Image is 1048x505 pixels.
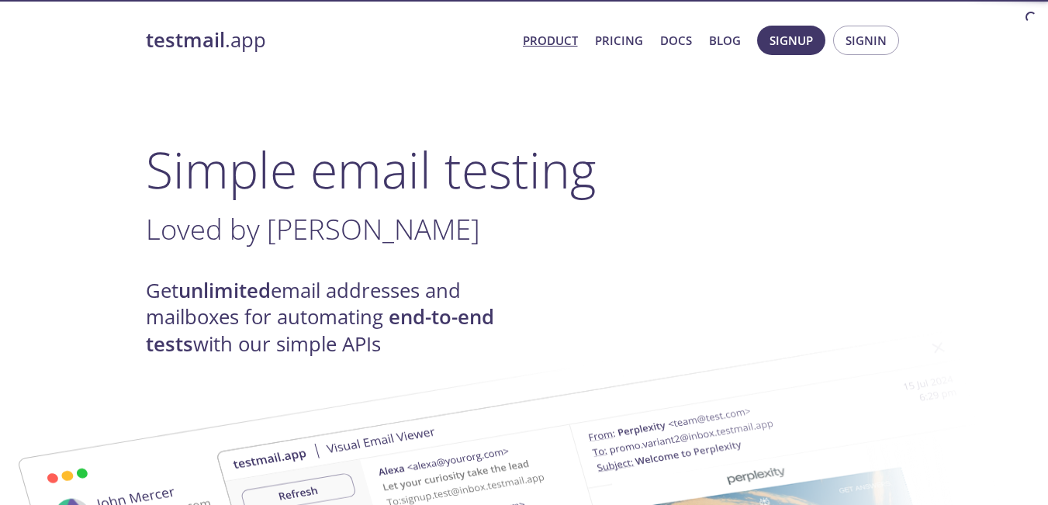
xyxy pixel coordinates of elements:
[178,277,271,304] strong: unlimited
[709,30,741,50] a: Blog
[146,27,510,54] a: testmail.app
[833,26,899,55] button: Signin
[146,26,225,54] strong: testmail
[523,30,578,50] a: Product
[146,209,480,248] span: Loved by [PERSON_NAME]
[660,30,692,50] a: Docs
[846,30,887,50] span: Signin
[146,278,524,358] h4: Get email addresses and mailboxes for automating with our simple APIs
[770,30,813,50] span: Signup
[757,26,825,55] button: Signup
[146,140,903,199] h1: Simple email testing
[595,30,643,50] a: Pricing
[146,303,494,357] strong: end-to-end tests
